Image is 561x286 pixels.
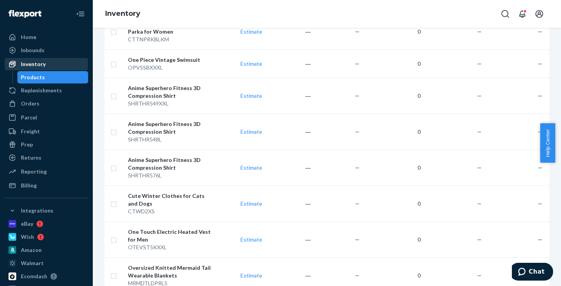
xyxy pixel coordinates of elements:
[477,272,482,279] span: —
[477,60,482,67] span: —
[265,221,314,257] td: ―
[355,272,360,279] span: —
[5,138,88,151] a: Prep
[265,78,314,114] td: ―
[21,207,53,214] div: Integrations
[21,46,44,54] div: Inbounds
[240,200,262,207] a: Estimate
[355,200,360,207] span: —
[5,97,88,110] a: Orders
[5,84,88,97] a: Replenishments
[105,9,140,18] a: Inventory
[363,14,424,49] td: 0
[498,6,513,22] button: Open Search Box
[21,168,47,175] div: Reporting
[265,186,314,221] td: ―
[265,114,314,150] td: ―
[21,33,36,41] div: Home
[538,28,543,35] span: —
[240,28,262,35] a: Estimate
[477,164,482,171] span: —
[73,6,88,22] button: Close Navigation
[532,6,547,22] button: Open account menu
[21,220,33,228] div: eBay
[5,204,88,217] button: Integrations
[21,100,39,107] div: Orders
[5,58,88,70] a: Inventory
[538,60,543,67] span: —
[128,243,213,251] div: OTEVST5KXXL
[240,164,262,171] a: Estimate
[21,73,45,81] div: Products
[363,49,424,78] td: 0
[477,128,482,135] span: —
[538,200,543,207] span: —
[363,221,424,257] td: 0
[240,92,262,99] a: Estimate
[5,44,88,56] a: Inbounds
[21,259,44,267] div: Walmart
[128,172,213,179] div: SHRTHR576L
[9,10,41,18] img: Flexport logo
[128,64,213,71] div: OPVSSBXXXL
[363,78,424,114] td: 0
[515,6,530,22] button: Open notifications
[5,179,88,192] a: Billing
[5,152,88,164] a: Returns
[540,123,555,163] button: Help Center
[21,182,37,189] div: Billing
[5,165,88,178] a: Reporting
[363,150,424,186] td: 0
[5,270,88,283] a: Ecomdash
[128,36,213,43] div: CTTNPRKBLKM
[21,233,34,241] div: Wish
[17,71,89,83] a: Products
[128,56,213,64] div: One Piece Vintage Swimsuit
[21,272,47,280] div: Ecomdash
[5,231,88,243] a: Wish
[355,92,360,99] span: —
[5,125,88,138] a: Freight
[355,60,360,67] span: —
[128,100,213,107] div: SHRTHR549XXL
[363,114,424,150] td: 0
[538,236,543,243] span: —
[21,60,46,68] div: Inventory
[21,154,41,162] div: Returns
[21,128,40,135] div: Freight
[5,111,88,124] a: Parcel
[128,192,213,208] div: Cute Winter Clothes for Cats and Dogs
[355,28,360,35] span: —
[240,236,262,243] a: Estimate
[21,246,42,254] div: Amazon
[128,136,213,143] div: SHRTHR548L
[128,208,213,215] div: CTWD2XS
[5,31,88,43] a: Home
[477,200,482,207] span: —
[240,128,262,135] a: Estimate
[99,3,147,25] ol: breadcrumbs
[128,156,213,172] div: Anime Superhero Fitness 3D Compression Shirt
[5,257,88,269] a: Walmart
[363,186,424,221] td: 0
[538,128,543,135] span: —
[538,164,543,171] span: —
[5,218,88,230] a: eBay
[5,244,88,256] a: Amazon
[128,264,213,279] div: Oversized Knitted Mermaid Tail Wearable Blankets
[477,28,482,35] span: —
[538,92,543,99] span: —
[477,92,482,99] span: —
[265,14,314,49] td: ―
[355,164,360,171] span: —
[265,49,314,78] td: ―
[512,263,553,282] iframe: Opens a widget where you can chat to one of our agents
[21,114,37,121] div: Parcel
[21,87,62,94] div: Replenishments
[128,84,213,100] div: Anime Superhero Fitness 3D Compression Shirt
[265,150,314,186] td: ―
[477,236,482,243] span: —
[240,272,262,279] a: Estimate
[128,228,213,243] div: One Touch Electric Heated Vest for Men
